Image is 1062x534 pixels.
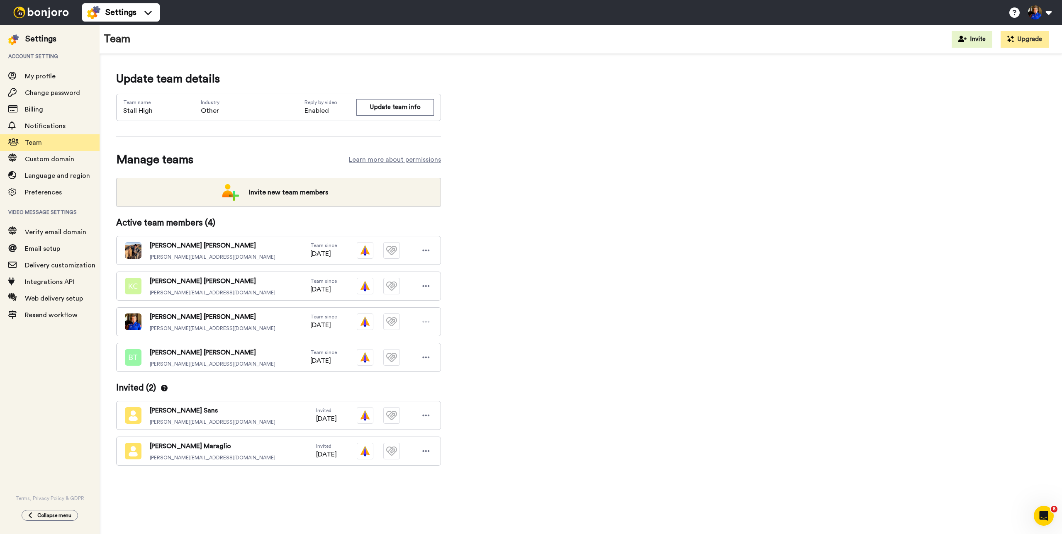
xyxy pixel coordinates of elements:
img: a9f58802-db57-4e71-ac43-b2f844e60d2a-1703869671.jpg [125,313,141,330]
iframe: Intercom live chat [1034,506,1054,526]
button: Collapse menu [22,510,78,521]
img: kc.png [125,278,141,294]
span: [PERSON_NAME][EMAIL_ADDRESS][DOMAIN_NAME] [150,325,275,332]
span: [PERSON_NAME][EMAIL_ADDRESS][DOMAIN_NAME] [150,454,275,461]
span: Update team details [116,70,441,87]
img: tm-plain.svg [383,349,400,366]
span: Invited [316,407,337,414]
a: Learn more about permissions [349,155,441,165]
span: My profile [25,73,56,80]
span: Change password [25,90,80,96]
img: add-team.png [222,184,239,201]
span: Manage teams [116,151,193,168]
img: vm-color.svg [357,242,373,259]
span: Resend workflow [25,312,78,318]
span: [DATE] [310,284,337,294]
span: Language and region [25,172,90,179]
span: [DATE] [316,449,337,459]
img: vm-color.svg [357,407,373,424]
img: 8278472b-4b9b-4155-9ba4-4ce926b22c6a-1755030607.jpg [125,242,141,259]
span: Collapse menu [37,512,71,519]
span: Stall High [123,106,153,116]
img: tm-plain.svg [383,313,400,330]
span: Other [201,106,219,116]
span: [PERSON_NAME][EMAIL_ADDRESS][DOMAIN_NAME] [150,361,275,367]
span: [DATE] [310,356,337,366]
span: Billing [25,106,43,113]
span: Invited ( 2 ) [116,382,168,394]
span: [DATE] [310,249,337,259]
span: 8 [1051,506,1057,512]
span: Team [25,139,42,146]
span: Integrations API [25,279,74,285]
span: [PERSON_NAME] [PERSON_NAME] [150,347,275,357]
img: tm-plain.svg [383,407,400,424]
button: Update team info [356,99,434,115]
img: bt.png [125,349,141,366]
span: Industry [201,99,219,106]
span: Web delivery setup [25,295,83,302]
span: Notifications [25,123,66,129]
img: tm-plain.svg [383,443,400,459]
span: Preferences [25,189,62,196]
span: [DATE] [316,414,337,424]
button: Upgrade [1001,31,1049,48]
span: Invite new team members [242,184,335,201]
span: Delivery customization [25,262,95,269]
span: Team since [310,313,337,320]
img: vm-color.svg [357,443,373,459]
span: Custom domain [25,156,74,163]
span: [PERSON_NAME] Maraglio [150,441,275,451]
span: Verify email domain [25,229,86,235]
img: settings-colored.svg [87,6,100,19]
span: [PERSON_NAME] [PERSON_NAME] [150,312,275,322]
span: Invited [316,443,337,449]
img: bj-logo-header-white.svg [10,7,72,18]
h1: Team [104,33,131,45]
span: [PERSON_NAME] Sans [150,405,275,415]
span: [PERSON_NAME] [PERSON_NAME] [150,276,275,286]
span: Team name [123,99,153,106]
span: Settings [105,7,136,18]
img: tm-plain.svg [383,278,400,294]
span: [PERSON_NAME][EMAIL_ADDRESS][DOMAIN_NAME] [150,289,275,296]
span: Team since [310,242,337,249]
span: Team since [310,349,337,356]
span: [PERSON_NAME] [PERSON_NAME] [150,240,275,250]
span: Email setup [25,245,60,252]
img: tm-plain.svg [383,242,400,259]
span: Enabled [304,106,356,116]
span: [DATE] [310,320,337,330]
button: Invite [952,31,992,48]
span: Team since [310,278,337,284]
div: Settings [25,33,56,45]
span: Reply by video [304,99,356,106]
span: Active team members ( 4 ) [116,217,215,229]
span: [PERSON_NAME][EMAIL_ADDRESS][DOMAIN_NAME] [150,419,275,425]
img: vm-color.svg [357,278,373,294]
img: vm-color.svg [357,349,373,366]
img: vm-color.svg [357,313,373,330]
img: settings-colored.svg [8,34,19,45]
span: [PERSON_NAME][EMAIL_ADDRESS][DOMAIN_NAME] [150,254,275,260]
